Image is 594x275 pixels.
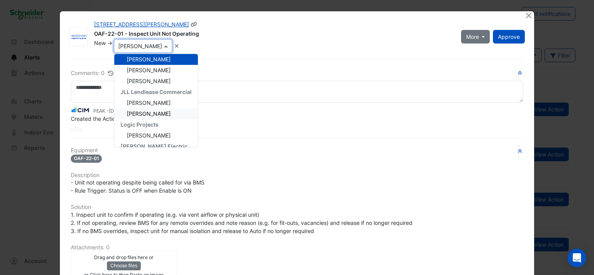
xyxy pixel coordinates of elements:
[94,40,106,46] span: New
[498,33,520,40] span: Approve
[568,249,586,267] div: Open Intercom Messenger
[107,40,112,46] span: ->
[121,143,188,150] span: [PERSON_NAME] Electric
[94,21,189,28] a: [STREET_ADDRESS][PERSON_NAME]
[71,155,102,163] span: OAF-22-01
[108,69,148,78] button: Hide Activity
[127,132,171,139] span: [PERSON_NAME]
[190,21,197,28] span: Copy link to clipboard
[127,78,171,84] span: [PERSON_NAME]
[71,115,119,122] span: Created the Action
[71,172,523,179] h6: Description
[70,33,87,41] img: Grosvenor Engineering
[121,121,159,128] span: Logic Projects
[524,11,533,19] button: Close
[71,106,90,115] img: CIM
[71,204,523,211] h6: Solution
[71,69,148,78] div: Comments: 0
[127,56,171,63] span: [PERSON_NAME]
[71,179,204,194] span: - Unit not operating despite being called for via BMS - Rule Trigger: Status is OFF when Enable i...
[127,110,171,117] span: [PERSON_NAME]
[107,261,141,270] button: Choose files
[109,108,124,114] span: 2025-10-02 16:02:38
[71,244,523,251] h6: Attachments: 0
[71,211,412,234] span: 1. Inspect unit to confirm if operating (e.g. via vent airflow or physical unit) 2. If not operat...
[94,254,154,260] small: Drag and drop files here or
[94,30,452,39] div: OAF-22-01 - Inspect Unit Not Operating
[127,99,171,106] span: [PERSON_NAME]
[121,89,192,95] span: JLL Lendlease Commercial
[71,147,523,154] h6: Equipment
[127,67,171,73] span: [PERSON_NAME]
[93,108,124,115] small: PEAK -
[114,54,198,147] div: Options List
[466,33,479,41] span: More
[493,30,525,44] button: Approve
[461,30,490,44] button: More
